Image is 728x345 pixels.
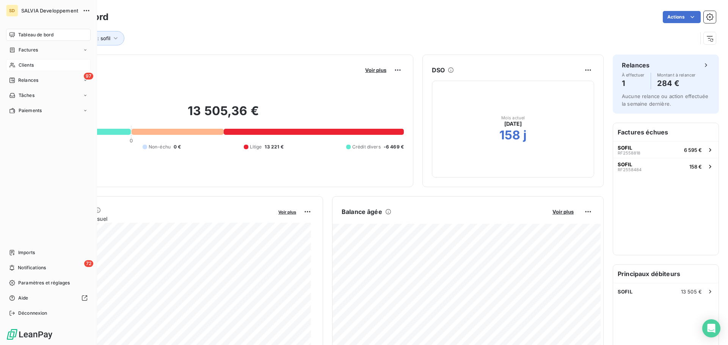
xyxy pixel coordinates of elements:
span: Factures [19,47,38,53]
button: SOFILRF2558484158 € [613,158,719,175]
span: Mois actuel [501,116,525,120]
span: SALVIA Developpement [21,8,78,14]
h4: 1 [622,77,645,89]
span: SOFIL [618,161,632,167]
span: 97 [84,73,93,80]
span: 13 505 € [681,289,702,295]
span: Voir plus [278,209,296,215]
img: Logo LeanPay [6,328,53,340]
span: Non-échu [149,144,171,150]
span: -6 469 € [384,144,404,150]
span: Imports [18,249,35,256]
h6: Relances [622,61,650,70]
h4: 284 € [657,77,696,89]
span: 72 [84,260,93,267]
span: [DATE] [504,120,522,128]
span: Déconnexion [18,310,47,317]
span: 13 221 € [265,144,283,150]
button: Voir plus [363,67,389,73]
span: Tableau de bord [18,31,53,38]
button: Voir plus [276,208,298,215]
span: Litige [250,144,262,150]
h2: 158 [499,128,520,143]
span: Chiffre d'affaires mensuel [43,215,273,223]
h6: DSO [432,66,445,75]
span: Notifications [18,264,46,271]
span: RF2558484 [618,167,642,172]
span: Crédit divers [352,144,381,150]
span: Aucune relance ou action effectuée la semaine dernière. [622,93,708,107]
button: SOFILRF25588186 595 € [613,141,719,158]
span: Voir plus [552,209,574,215]
span: Montant à relancer [657,73,696,77]
span: SOFIL [618,289,632,295]
span: Paramètres et réglages [18,279,70,286]
span: 6 595 € [684,147,702,153]
h6: Balance âgée [342,207,382,216]
span: Voir plus [365,67,386,73]
div: SD [6,5,18,17]
span: 158 € [689,164,702,170]
span: Clients [19,62,34,69]
button: Client : sofil [71,31,124,45]
span: 0 [130,137,133,144]
span: Relances [18,77,38,84]
h2: j [523,128,527,143]
span: 0 € [174,144,181,150]
h2: 13 505,36 € [43,103,404,126]
span: À effectuer [622,73,645,77]
span: Tâches [19,92,35,99]
a: Aide [6,292,91,304]
span: RF2558818 [618,151,640,155]
div: Open Intercom Messenger [702,319,720,337]
button: Voir plus [550,208,576,215]
span: SOFIL [618,145,632,151]
h6: Principaux débiteurs [613,265,719,283]
span: Aide [18,295,28,301]
button: Actions [663,11,701,23]
span: Paiements [19,107,42,114]
h6: Factures échues [613,123,719,141]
